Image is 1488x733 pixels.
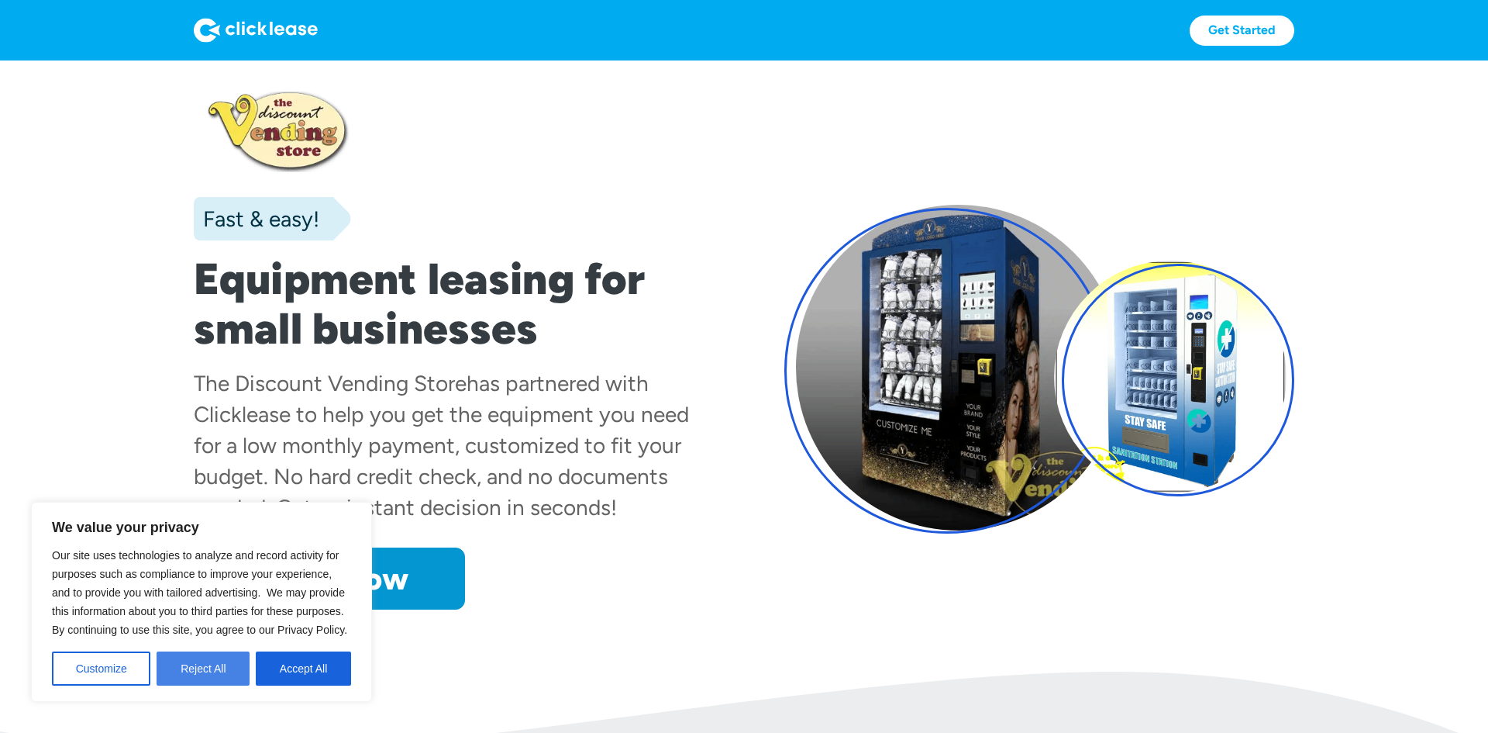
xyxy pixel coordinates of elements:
[1190,16,1294,46] a: Get Started
[256,652,351,686] button: Accept All
[52,518,351,537] p: We value your privacy
[194,254,704,354] h1: Equipment leasing for small businesses
[194,370,467,396] div: The Discount Vending Store
[31,502,372,702] div: We value your privacy
[194,18,318,43] img: Logo
[52,652,150,686] button: Customize
[194,203,319,234] div: Fast & easy!
[194,370,689,520] div: has partnered with Clicklease to help you get the equipment you need for a low monthly payment, c...
[52,549,347,636] span: Our site uses technologies to analyze and record activity for purposes such as compliance to impr...
[157,652,250,686] button: Reject All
